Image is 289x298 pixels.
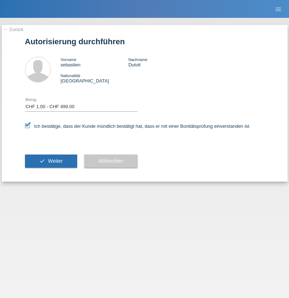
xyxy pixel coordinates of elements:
[61,57,76,62] span: Vorname
[61,74,80,78] span: Nationalität
[4,27,24,32] a: ← Zurück
[61,57,129,67] div: sebastien
[61,73,129,84] div: [GEOGRAPHIC_DATA]
[128,57,196,67] div: Dutoit
[84,155,138,168] button: Abbrechen
[39,158,45,164] i: check
[48,158,63,164] span: Weiter
[128,57,147,62] span: Nachname
[25,37,264,46] h1: Autorisierung durchführen
[25,155,77,168] button: check Weiter
[25,123,251,129] label: Ich bestätige, dass der Kunde mündlich bestätigt hat, dass er mit einer Bonitätsprüfung einversta...
[271,7,285,11] a: menu
[275,6,282,13] i: menu
[99,158,123,164] span: Abbrechen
